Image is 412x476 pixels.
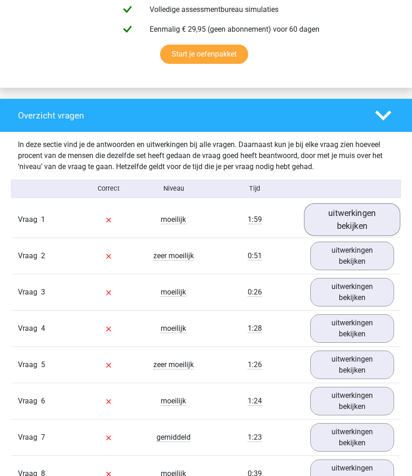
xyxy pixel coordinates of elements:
span: 5 [41,360,45,369]
a: uitwerkingen bekijken [310,314,394,343]
span: 7 [41,433,45,442]
span: 0:26 [248,288,262,297]
div: Niveau [141,184,206,194]
span: 1:28 [248,324,262,333]
span: zeer moeilijk [153,251,194,261]
a: uitwerkingen bekijken [310,423,394,452]
span: 3 [41,288,45,296]
span: 2 [41,251,45,260]
span: moeilijk [161,324,186,333]
span: Vraag [18,359,41,370]
span: Vraag [18,323,41,334]
div: Correct [76,184,141,194]
a: uitwerkingen bekijken [304,203,400,236]
div: In deze sectie vind je de antwoorden en uitwerkingen bij alle vragen. Daarnaast kun je bij elke v... [11,139,401,172]
span: moeilijk [161,397,186,406]
a: uitwerkingen bekijken [310,242,394,270]
span: gemiddeld [157,433,191,442]
span: 1:26 [248,360,262,369]
span: Vraag [18,250,41,261]
a: uitwerkingen bekijken [310,351,394,379]
span: 1:23 [248,433,262,442]
a: uitwerkingen bekijken [310,278,394,306]
span: 4 [41,324,45,333]
span: zeer moeilijk [153,360,194,369]
a: uitwerkingen bekijken [310,387,394,415]
h4: Overzicht vragen [18,110,361,121]
span: Vraag [18,432,41,443]
span: 0:51 [248,251,262,261]
span: 1:24 [248,397,262,406]
span: moeilijk [161,288,186,297]
span: Vraag [18,214,41,225]
span: moeilijk [161,215,186,224]
a: Start je oefenpakket [160,45,248,64]
span: 1:59 [248,215,262,224]
span: 6 [41,397,45,405]
span: Vraag [18,287,41,298]
span: 1 [41,215,45,224]
div: Tijd [206,184,303,194]
span: Vraag [18,396,41,407]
